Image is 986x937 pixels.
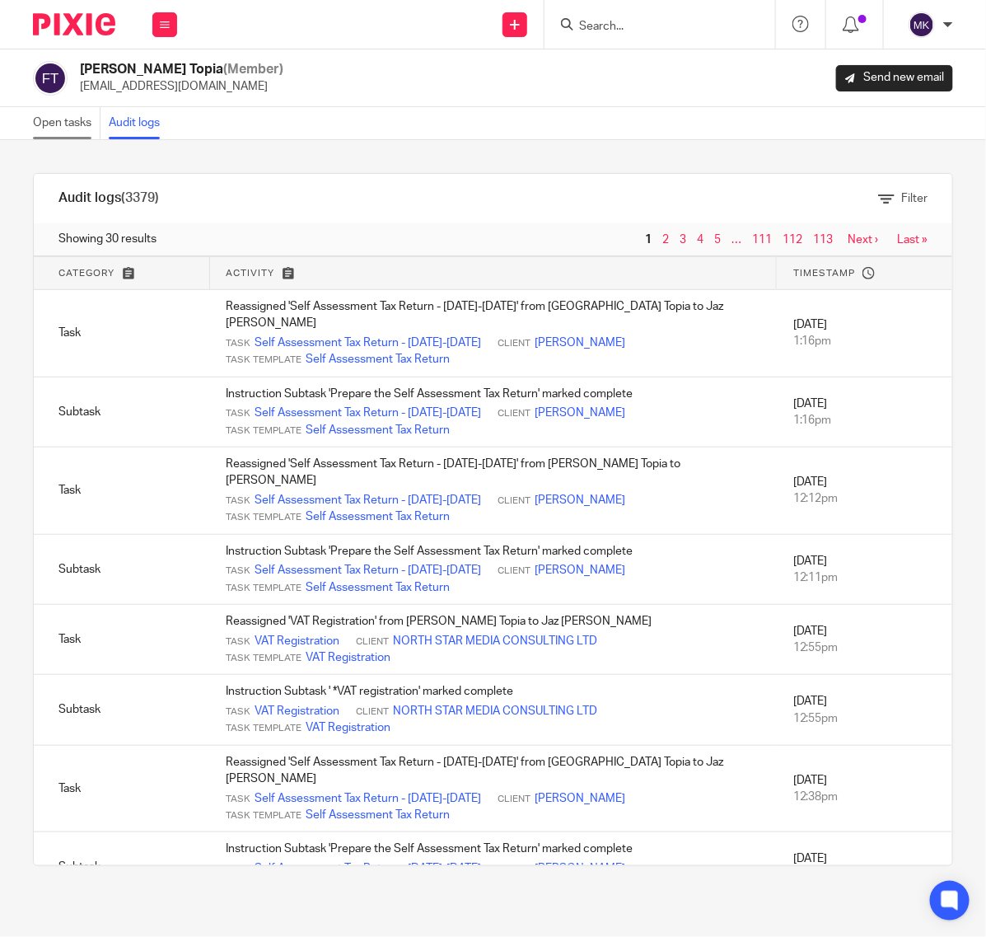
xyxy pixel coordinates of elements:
span: Filter [901,193,928,204]
td: Subtask [34,832,209,902]
a: Audit logs [109,107,168,139]
td: Task [34,290,209,377]
a: [PERSON_NAME] [535,860,625,877]
a: [PERSON_NAME] [535,790,625,807]
td: [DATE] [777,832,952,902]
a: NORTH STAR MEDIA CONSULTING LTD [393,633,597,649]
a: VAT Registration [255,703,339,719]
a: 2 [662,234,669,246]
a: Self Assessment Tax Return [306,351,450,368]
td: Subtask [34,675,209,745]
span: 1 [641,230,656,250]
td: [DATE] [777,745,952,832]
td: [DATE] [777,534,952,604]
a: Self Assessment Tax Return [306,579,450,596]
span: Client [356,705,389,719]
div: 12:55pm [793,640,936,656]
a: [PERSON_NAME] [535,335,625,351]
a: Open tasks [33,107,100,139]
a: Self Assessment Tax Return [306,807,450,823]
a: NORTH STAR MEDIA CONSULTING LTD [393,703,597,719]
td: Reassigned 'VAT Registration' from [PERSON_NAME] Topia to Jaz [PERSON_NAME] [209,605,777,675]
div: 1:16pm [793,412,936,429]
span: Activity [227,269,275,278]
span: Client [498,565,530,578]
span: Client [498,793,530,806]
span: Client [498,337,530,350]
a: 3 [680,234,686,246]
span: Task Template [226,652,301,665]
h2: [PERSON_NAME] Topia [80,61,283,78]
td: Reassigned 'Self Assessment Tax Return - [DATE]-[DATE]' from [GEOGRAPHIC_DATA] Topia to Jaz [PERS... [209,290,777,377]
td: Reassigned 'Self Assessment Tax Return - [DATE]-[DATE]' from [PERSON_NAME] Topia to [PERSON_NAME] [209,447,777,535]
a: Last » [897,234,928,246]
span: Task [226,793,250,806]
a: [PERSON_NAME] [535,562,625,579]
nav: pager [641,233,928,246]
a: 4 [697,234,703,246]
span: Task Template [226,582,301,595]
a: Send new email [836,65,953,91]
td: Task [34,605,209,675]
div: 1:16pm [793,333,936,349]
a: Self Assessment Tax Return - [DATE]-[DATE] [255,335,481,351]
a: VAT Registration [306,719,390,736]
span: Task Template [226,809,301,822]
div: 12:55pm [793,710,936,727]
img: svg%3E [909,12,935,38]
input: Search [577,20,726,35]
span: Client [498,407,530,420]
a: 5 [714,234,721,246]
a: 112 [783,234,802,246]
span: Task [226,565,250,578]
a: Next › [848,234,878,246]
td: Instruction Subtask ' *VAT registration' marked complete [209,675,777,745]
span: Task [226,337,250,350]
td: Subtask [34,534,209,604]
a: 113 [813,234,833,246]
span: Task [226,863,250,876]
span: Task Template [226,722,301,735]
span: Client [498,494,530,508]
span: Category [58,269,114,278]
span: Task [226,494,250,508]
td: Task [34,447,209,535]
td: [DATE] [777,290,952,377]
p: [EMAIL_ADDRESS][DOMAIN_NAME] [80,78,283,95]
td: Subtask [34,377,209,447]
span: Task Template [226,511,301,524]
a: Self Assessment Tax Return - [DATE]-[DATE] [255,562,481,579]
td: [DATE] [777,675,952,745]
a: Self Assessment Tax Return - [DATE]-[DATE] [255,405,481,421]
a: Self Assessment Tax Return [306,508,450,525]
a: Self Assessment Tax Return [306,422,450,438]
div: 12:12pm [793,490,936,507]
td: [DATE] [777,605,952,675]
span: Task [226,407,250,420]
a: Self Assessment Tax Return - [DATE]-[DATE] [255,492,481,508]
div: 12:11pm [793,569,936,586]
td: Instruction Subtask 'Prepare the Self Assessment Tax Return' marked complete [209,377,777,447]
span: Client [356,635,389,649]
td: Instruction Subtask 'Prepare the Self Assessment Tax Return' marked complete [209,832,777,902]
img: Pixie [33,13,115,35]
span: Task [226,705,250,719]
td: [DATE] [777,377,952,447]
span: Task Template [226,354,301,367]
span: Client [498,863,530,876]
a: [PERSON_NAME] [535,405,625,421]
img: svg%3E [33,61,68,96]
td: [DATE] [777,447,952,535]
span: … [727,230,745,250]
span: (Member) [223,63,283,76]
span: Task Template [226,424,301,438]
td: Task [34,745,209,832]
td: Reassigned 'Self Assessment Tax Return - [DATE]-[DATE]' from [GEOGRAPHIC_DATA] Topia to Jaz [PERS... [209,745,777,832]
a: VAT Registration [306,649,390,666]
a: VAT Registration [255,633,339,649]
span: Showing 30 results [58,231,157,247]
span: Task [226,635,250,649]
a: [PERSON_NAME] [535,492,625,508]
a: Self Assessment Tax Return - [DATE]-[DATE] [255,860,481,877]
a: 111 [752,234,772,246]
